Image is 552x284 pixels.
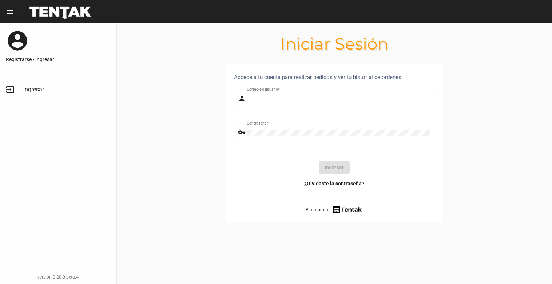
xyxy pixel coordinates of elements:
[306,205,363,214] a: Plataforma
[306,206,328,213] span: Plataforma
[6,29,29,52] mat-icon: account_circle
[238,94,247,103] mat-icon: person
[6,273,110,281] div: version 0.20.0-beta.4
[116,38,552,50] h1: Iniciar Sesión
[6,56,110,63] a: Registrarse - Ingresar
[234,73,434,82] div: Accede a tu cuenta para realizar pedidos y ver tu historial de ordenes
[23,86,44,93] span: Ingresar
[319,161,350,174] button: Ingresar
[238,128,247,137] mat-icon: vpn_key
[304,180,364,187] a: ¿Olvidaste la contraseña?
[331,205,363,214] img: tentak-firm.png
[6,85,15,94] mat-icon: input
[6,8,15,16] mat-icon: menu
